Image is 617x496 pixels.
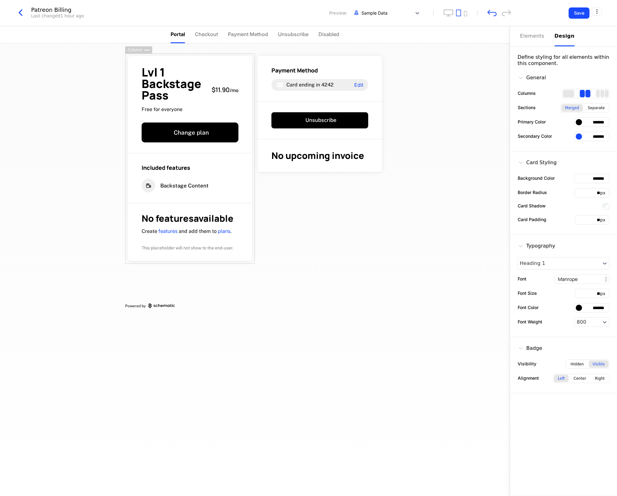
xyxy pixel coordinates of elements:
[230,87,238,94] sub: / mo
[271,67,318,74] span: Payment Method
[464,11,467,16] button: mobile
[125,304,146,308] span: Powered by
[518,54,610,67] div: Define styling for all elements within this component.
[125,304,385,308] a: Powered by
[518,345,542,352] div: Badge
[520,32,547,40] div: Elements
[286,82,320,88] span: Card ending in
[142,164,190,171] span: Included features
[142,214,238,223] h1: No features available
[584,104,609,112] div: Separate
[518,216,546,223] label: Card Padding
[562,104,583,112] div: Merged
[518,104,536,111] label: Sections
[518,290,537,296] label: Font Size
[518,276,526,282] label: Font
[589,360,609,368] div: Visible
[555,32,575,40] div: Design
[31,13,84,19] div: Last changed 1 hour ago
[195,30,218,38] span: Checkout
[570,375,590,382] div: Center
[518,360,536,367] label: Visibility
[518,318,542,325] label: Font Weight
[518,118,546,125] label: Primary Color
[142,245,238,251] p: This placeholder will not show to the end-user.
[518,189,547,196] label: Border Radius
[125,46,144,54] div: Column
[329,10,347,16] span: Preview:
[142,106,207,113] span: Free for everyone
[520,26,607,46] div: Choose Sub Page
[142,179,155,192] i: video-camera
[518,90,536,96] label: Columns
[142,67,207,101] span: Lvl 1 Backstage Pass
[218,228,230,234] a: plans
[318,30,339,38] span: Disabled
[518,159,557,166] div: Card Styling
[600,217,609,223] div: px
[171,30,185,38] span: Portal
[142,123,238,142] button: Change plan
[518,375,539,381] label: Alignment
[271,112,368,128] button: Unsubscribe
[228,30,268,38] span: Payment Method
[142,228,238,235] p: Create and add them to .
[580,90,591,97] div: 2 columns
[354,82,363,87] span: Edit
[456,9,461,16] button: tablet
[518,202,546,209] label: Card Shadow
[212,86,230,94] span: $11.90
[518,175,555,181] label: Background Color
[518,74,546,81] div: General
[321,82,334,88] span: 4242
[600,190,609,196] div: px
[600,290,609,297] div: px
[567,360,588,368] div: Hidden
[271,149,364,162] span: No upcoming invoice
[518,133,552,139] label: Secondary Color
[160,182,209,189] span: Backstage Content
[591,375,609,382] div: Right
[563,90,574,97] div: 1 columns
[554,375,569,382] div: Left
[31,7,84,13] div: Patreon Billing
[596,90,609,97] div: 3 columns
[592,7,602,16] button: Select action
[502,10,511,16] div: redo
[158,228,177,234] a: features
[276,81,284,89] i: visa
[444,9,454,16] button: desktop
[518,304,539,311] label: Font Color
[278,30,308,38] span: Unsubscribe
[569,7,590,19] button: Save
[518,242,555,250] div: Typography
[487,10,497,16] div: undo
